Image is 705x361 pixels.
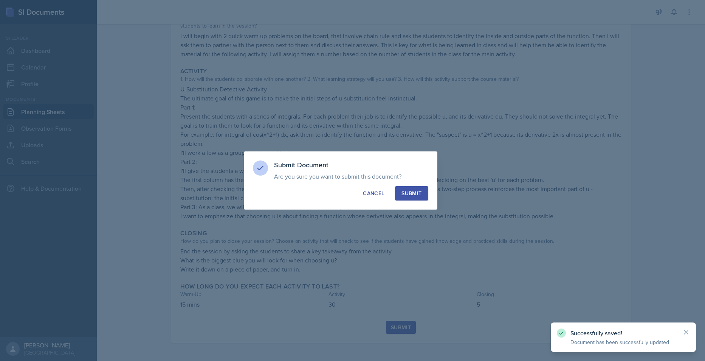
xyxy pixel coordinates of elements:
[401,190,421,197] div: Submit
[274,173,428,180] p: Are you sure you want to submit this document?
[570,329,676,337] p: Successfully saved!
[274,160,428,170] h3: Submit Document
[363,190,384,197] div: Cancel
[356,186,390,201] button: Cancel
[395,186,428,201] button: Submit
[570,338,676,346] p: Document has been successfully updated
